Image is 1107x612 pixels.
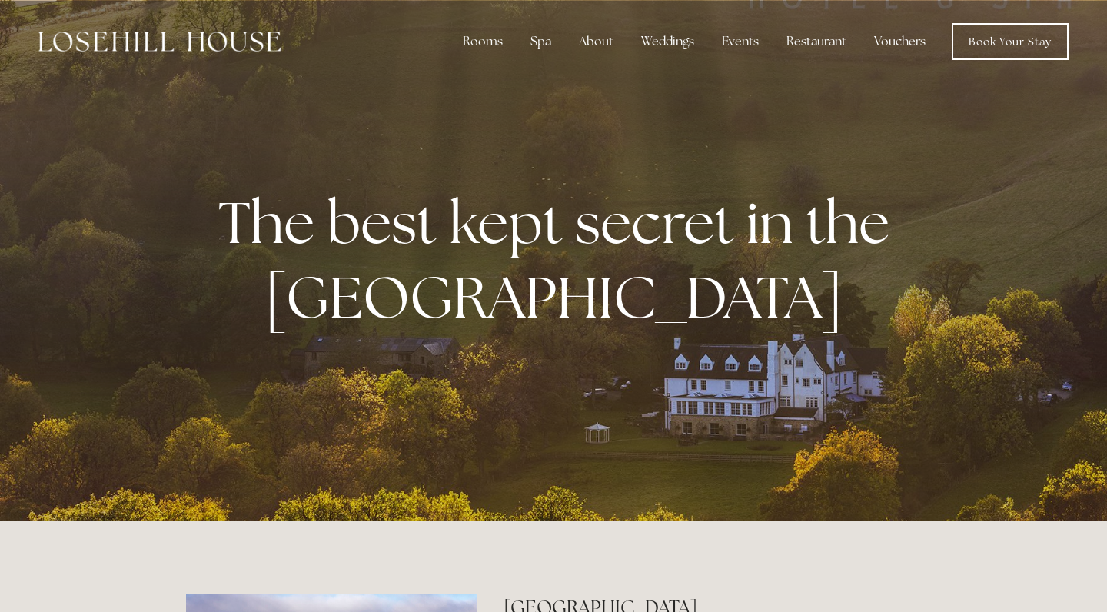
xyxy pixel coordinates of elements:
div: Rooms [450,26,515,57]
div: About [567,26,626,57]
a: Book Your Stay [952,23,1069,60]
a: Vouchers [862,26,938,57]
div: Spa [518,26,563,57]
div: Weddings [629,26,706,57]
div: Events [710,26,771,57]
strong: The best kept secret in the [GEOGRAPHIC_DATA] [218,185,902,335]
img: Losehill House [38,32,281,52]
div: Restaurant [774,26,859,57]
